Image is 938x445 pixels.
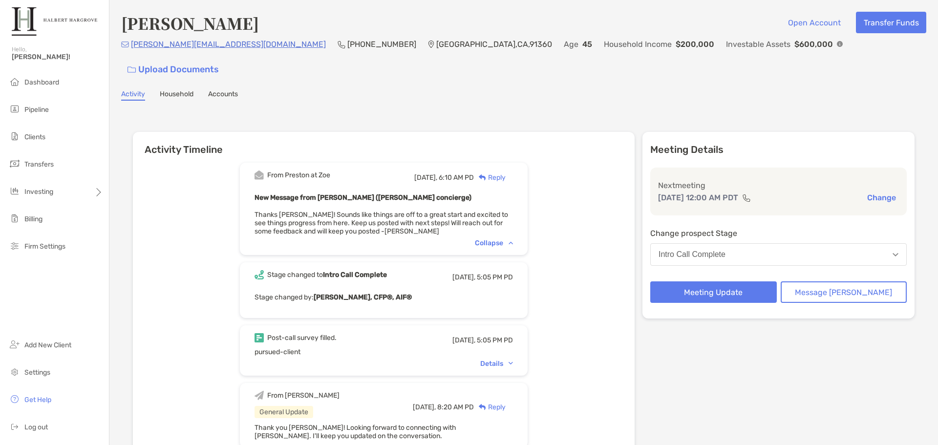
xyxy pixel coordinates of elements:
[255,211,508,235] span: Thanks [PERSON_NAME]! Sounds like things are off to a great start and excited to see things progr...
[436,38,552,50] p: [GEOGRAPHIC_DATA] , CA , 91360
[160,90,193,101] a: Household
[24,106,49,114] span: Pipeline
[255,348,300,356] span: pursued-client
[255,424,456,440] span: Thank you [PERSON_NAME]! Looking forward to connecting with [PERSON_NAME]. I'll keep you updated ...
[509,241,513,244] img: Chevron icon
[9,366,21,378] img: settings icon
[479,174,486,181] img: Reply icon
[133,132,635,155] h6: Activity Timeline
[255,193,471,202] b: New Message from [PERSON_NAME] ([PERSON_NAME] concierge)
[437,403,474,411] span: 8:20 AM PD
[338,41,345,48] img: Phone Icon
[658,179,899,191] p: Next meeting
[726,38,790,50] p: Investable Assets
[439,173,474,182] span: 6:10 AM PD
[480,360,513,368] div: Details
[255,333,264,342] img: Event icon
[267,271,387,279] div: Stage changed to
[413,403,436,411] span: [DATE],
[650,227,907,239] p: Change prospect Stage
[255,270,264,279] img: Event icon
[477,336,513,344] span: 5:05 PM PD
[24,133,45,141] span: Clients
[474,172,506,183] div: Reply
[781,281,907,303] button: Message [PERSON_NAME]
[267,391,340,400] div: From [PERSON_NAME]
[428,41,434,48] img: Location Icon
[323,271,387,279] b: Intro Call Complete
[24,341,71,349] span: Add New Client
[24,160,54,169] span: Transfers
[12,4,97,39] img: Zoe Logo
[9,339,21,350] img: add_new_client icon
[650,281,777,303] button: Meeting Update
[208,90,238,101] a: Accounts
[604,38,672,50] p: Household Income
[9,158,21,170] img: transfers icon
[267,334,337,342] div: Post-call survey filled.
[24,396,51,404] span: Get Help
[856,12,926,33] button: Transfer Funds
[24,368,50,377] span: Settings
[477,273,513,281] span: 5:05 PM PD
[475,239,513,247] div: Collapse
[509,362,513,365] img: Chevron icon
[837,41,843,47] img: Info Icon
[9,103,21,115] img: pipeline icon
[780,12,848,33] button: Open Account
[131,38,326,50] p: [PERSON_NAME][EMAIL_ADDRESS][DOMAIN_NAME]
[267,171,330,179] div: From Preston at Zoe
[24,215,43,223] span: Billing
[24,423,48,431] span: Log out
[582,38,592,50] p: 45
[676,38,714,50] p: $200,000
[314,293,412,301] b: [PERSON_NAME], CFP®, AIF®
[474,402,506,412] div: Reply
[128,66,136,73] img: button icon
[9,393,21,405] img: get-help icon
[9,240,21,252] img: firm-settings icon
[9,212,21,224] img: billing icon
[121,59,225,80] a: Upload Documents
[650,144,907,156] p: Meeting Details
[658,191,738,204] p: [DATE] 12:00 AM PDT
[347,38,416,50] p: [PHONE_NUMBER]
[255,170,264,180] img: Event icon
[24,188,53,196] span: Investing
[9,421,21,432] img: logout icon
[452,336,475,344] span: [DATE],
[255,391,264,400] img: Event icon
[893,253,898,256] img: Open dropdown arrow
[255,406,313,418] div: General Update
[12,53,103,61] span: [PERSON_NAME]!
[9,76,21,87] img: dashboard icon
[414,173,437,182] span: [DATE],
[121,90,145,101] a: Activity
[479,404,486,410] img: Reply icon
[742,194,751,202] img: communication type
[650,243,907,266] button: Intro Call Complete
[121,12,259,34] h4: [PERSON_NAME]
[24,242,65,251] span: Firm Settings
[794,38,833,50] p: $600,000
[864,192,899,203] button: Change
[9,130,21,142] img: clients icon
[9,185,21,197] img: investing icon
[564,38,578,50] p: Age
[452,273,475,281] span: [DATE],
[121,42,129,47] img: Email Icon
[24,78,59,86] span: Dashboard
[659,250,725,259] div: Intro Call Complete
[255,291,513,303] p: Stage changed by:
